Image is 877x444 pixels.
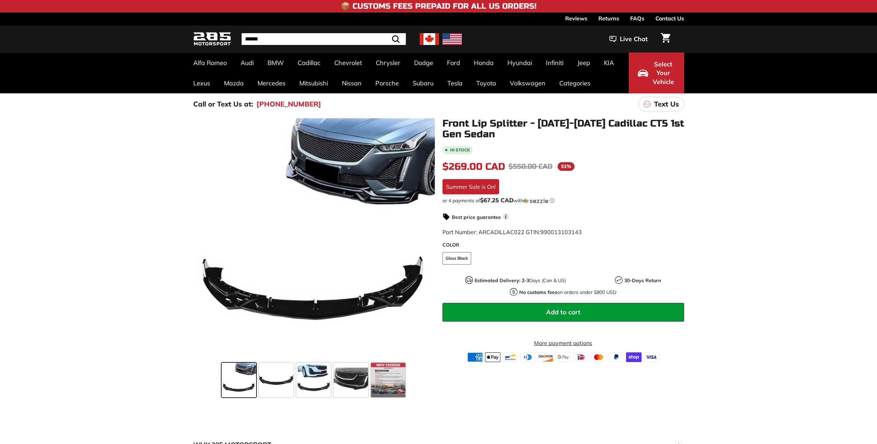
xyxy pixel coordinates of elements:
[251,73,292,93] a: Mercedes
[442,197,684,204] div: or 4 payments of with
[467,352,483,362] img: american_express
[626,352,642,362] img: shopify_pay
[608,352,624,362] img: paypal
[546,308,580,316] span: Add to cart
[558,162,575,171] span: 51%
[600,30,657,48] button: Live Chat
[644,352,659,362] img: visa
[552,73,597,93] a: Categories
[624,277,661,284] strong: 30-Days Return
[292,73,335,93] a: Mitsubishi
[369,53,407,73] a: Chrysler
[291,53,327,73] a: Cadillac
[186,53,234,73] a: Alfa Romeo
[539,53,570,73] a: Infiniti
[234,53,261,73] a: Audi
[591,352,606,362] img: master
[242,33,406,45] input: Search
[440,73,469,93] a: Tesla
[450,148,470,152] b: In stock
[261,53,291,73] a: BMW
[442,229,582,235] span: Part Number: ARCADILLAC022 GTIN:
[442,161,505,173] span: $269.00 CAD
[452,214,501,220] strong: Best price guarantee
[503,213,509,220] span: i
[186,73,217,93] a: Lexus
[475,277,566,284] p: Days (Can & US)
[256,99,321,109] a: [PHONE_NUMBER]
[503,352,518,362] img: bancontact
[327,53,369,73] a: Chevrolet
[217,73,251,93] a: Mazda
[442,179,499,194] div: Summer Sale is On!
[442,303,684,322] button: Add to cart
[442,241,684,249] label: COLOR
[519,289,557,295] strong: No customs fees
[657,27,674,51] a: Cart
[440,53,467,73] a: Ford
[467,53,501,73] a: Honda
[341,2,537,10] h4: 📦 Customs Fees Prepaid for All US Orders!
[407,53,440,73] a: Dodge
[406,73,440,93] a: Subaru
[193,31,231,47] img: Logo_285_Motorsport_areodynamics_components
[538,352,553,362] img: discover
[652,60,675,86] span: Select Your Vehicle
[501,53,539,73] a: Hyundai
[485,352,501,362] img: apple_pay
[520,352,536,362] img: diners_club
[629,53,684,93] button: Select Your Vehicle
[620,35,648,44] span: Live Chat
[630,12,644,24] a: FAQs
[193,99,253,109] p: Call or Text Us at:
[655,12,684,24] a: Contact Us
[368,73,406,93] a: Porsche
[598,12,619,24] a: Returns
[503,73,552,93] a: Volkswagen
[509,162,552,171] span: $550.00 CAD
[570,53,597,73] a: Jeep
[480,196,514,204] span: $67.25 CAD
[565,12,587,24] a: Reviews
[442,339,684,347] a: More payment options
[573,352,589,362] img: ideal
[442,197,684,204] div: or 4 payments of$67.25 CADwithSezzle Click to learn more about Sezzle
[335,73,368,93] a: Nissan
[519,289,616,296] p: on orders under $800 USD
[523,198,548,204] img: Sezzle
[469,73,503,93] a: Toyota
[540,229,582,235] span: 990013103143
[475,277,529,284] strong: Estimated Delivery: 2-3
[638,97,684,111] a: Text Us
[597,53,621,73] a: KIA
[442,118,684,140] h1: Front Lip Splitter - [DATE]-[DATE] Cadillac CT5 1st Gen Sedan
[654,99,679,109] p: Text Us
[556,352,571,362] img: google_pay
